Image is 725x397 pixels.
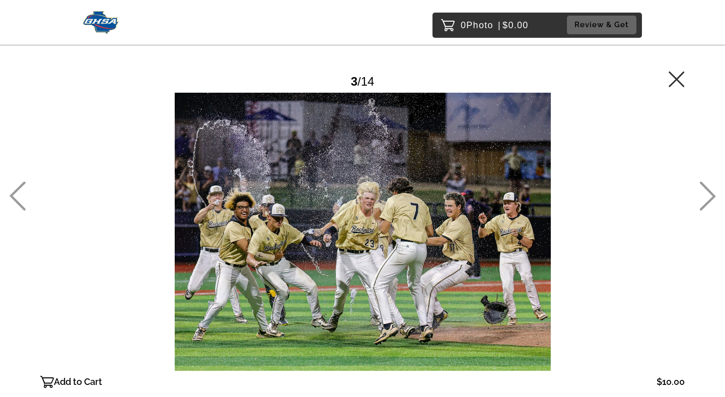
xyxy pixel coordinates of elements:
[83,11,119,34] img: Snapphound Logo
[466,17,493,33] span: Photo
[54,374,102,390] p: Add to Cart
[351,71,375,92] div: /
[361,75,375,88] span: 14
[567,16,636,34] button: Review & Get
[567,16,639,34] a: Review & Get
[657,374,685,390] p: $10.00
[498,20,501,30] span: |
[351,75,357,88] span: 3
[461,17,529,33] p: 0 $0.00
